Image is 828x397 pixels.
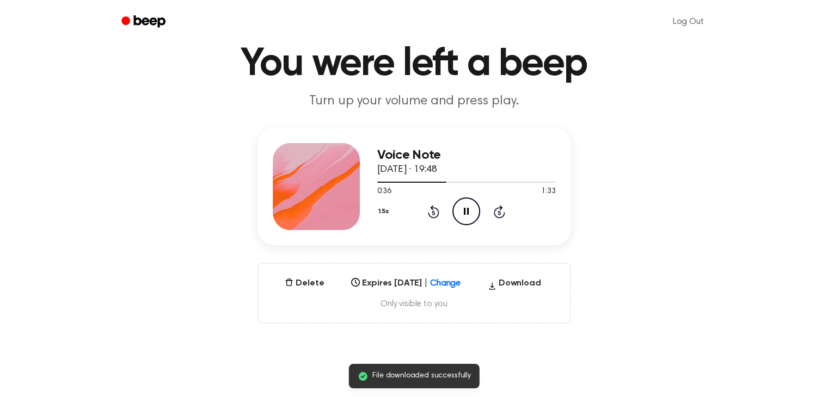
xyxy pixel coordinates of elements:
span: 1:33 [541,186,555,197]
button: Download [483,277,545,294]
button: Delete [280,277,328,290]
a: Beep [114,11,175,33]
span: [DATE] · 19:48 [377,165,437,175]
span: 0:36 [377,186,391,197]
h3: Voice Note [377,148,556,163]
h1: You were left a beep [136,45,693,84]
span: Only visible to you [272,299,557,309]
a: Log Out [662,9,715,35]
span: File downloaded successfully [372,370,471,382]
p: Turn up your volume and press play. [205,92,623,110]
button: 1.5x [377,202,393,221]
